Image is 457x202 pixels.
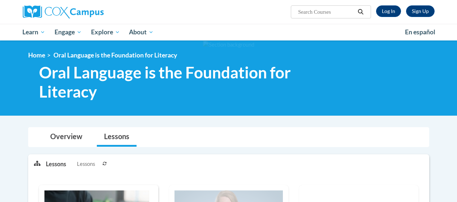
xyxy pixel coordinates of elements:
[124,24,158,40] a: About
[406,5,435,17] a: Register
[405,28,435,36] span: En español
[17,24,440,40] div: Main menu
[97,128,137,147] a: Lessons
[55,28,82,36] span: Engage
[400,25,440,40] a: En español
[28,51,45,59] a: Home
[22,28,45,36] span: Learn
[77,160,95,168] span: Lessons
[53,51,177,59] span: Oral Language is the Foundation for Literacy
[43,128,90,147] a: Overview
[86,24,125,40] a: Explore
[23,5,153,18] a: Cox Campus
[23,5,104,18] img: Cox Campus
[297,8,355,16] input: Search Courses
[376,5,401,17] a: Log In
[46,160,66,168] p: Lessons
[91,28,120,36] span: Explore
[203,41,254,49] img: Section background
[129,28,154,36] span: About
[50,24,86,40] a: Engage
[18,24,50,40] a: Learn
[39,63,337,101] span: Oral Language is the Foundation for Literacy
[355,8,366,16] button: Search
